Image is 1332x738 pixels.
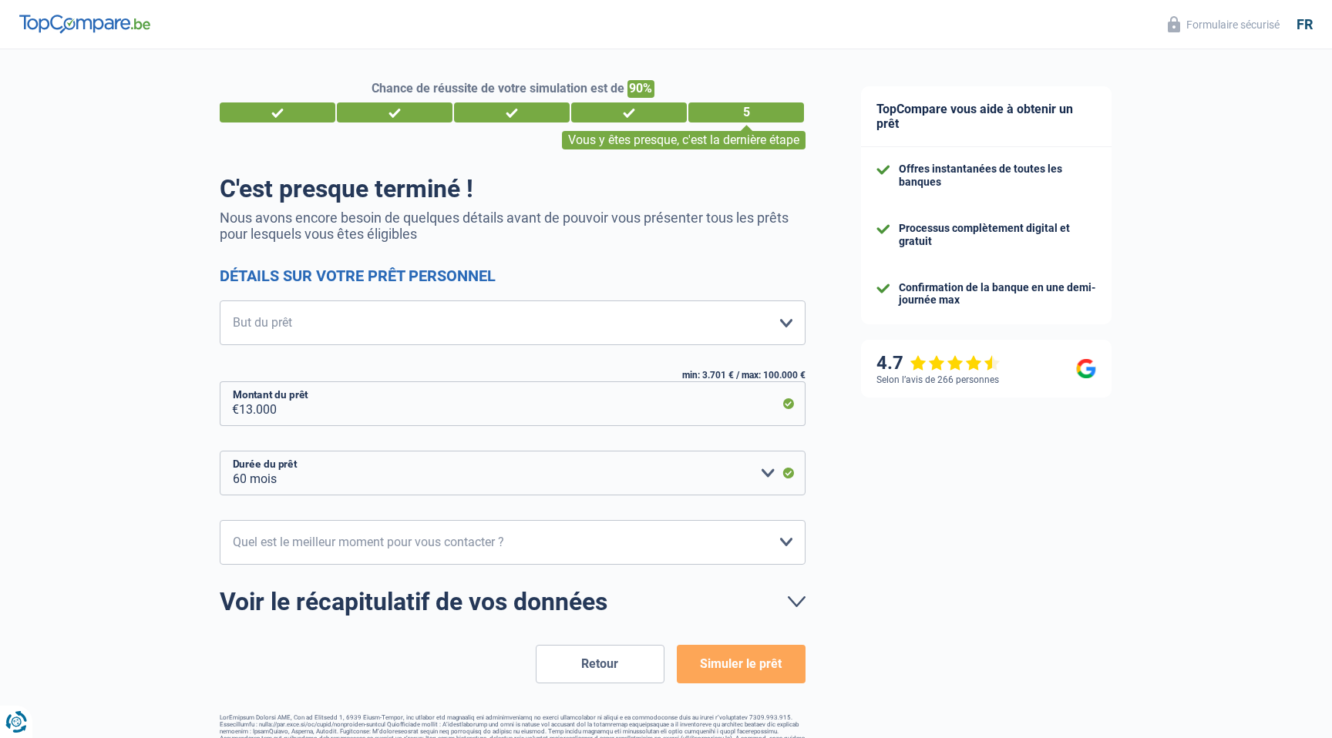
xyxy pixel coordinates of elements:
button: Retour [536,645,664,683]
div: 4.7 [876,352,1001,374]
img: TopCompare Logo [19,15,150,33]
div: Confirmation de la banque en une demi-journée max [899,281,1096,307]
div: 4 [571,102,687,122]
div: fr [1297,16,1313,33]
span: Chance de réussite de votre simulation est de [372,81,624,96]
div: Processus complètement digital et gratuit [899,222,1096,248]
div: Offres instantanées de toutes les banques [899,163,1096,189]
button: Formulaire sécurisé [1159,12,1289,37]
div: 1 [220,102,335,122]
h1: C'est presque terminé ! [220,174,806,203]
div: 5 [688,102,804,122]
span: € [220,381,239,426]
div: min: 3.701 € / max: 100.000 € [220,370,806,381]
button: Simuler le prêt [677,645,806,683]
div: Vous y êtes presque, c'est la dernière étape [562,131,806,149]
div: TopCompare vous aide à obtenir un prêt [861,86,1112,147]
p: Nous avons encore besoin de quelques détails avant de pouvoir vous présenter tous les prêts pour ... [220,210,806,242]
h2: Détails sur votre prêt personnel [220,267,806,285]
a: Voir le récapitulatif de vos données [220,589,806,614]
div: 3 [454,102,570,122]
span: 90% [627,80,654,98]
div: Selon l’avis de 266 personnes [876,374,999,385]
div: 2 [337,102,452,122]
